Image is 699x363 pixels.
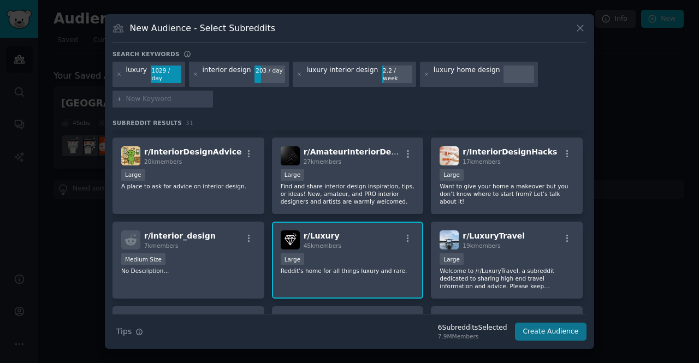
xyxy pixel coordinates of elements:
div: luxury home design [434,66,500,83]
button: Tips [112,322,147,341]
div: luxury [126,66,147,83]
span: r/ InteriorDesignAdvice [144,147,241,156]
div: interior design [202,66,251,83]
div: 6 Subreddit s Selected [438,323,507,333]
div: Large [440,169,464,181]
img: LuxuryTravel [440,230,459,249]
div: Large [281,253,305,265]
div: luxury interior design [306,66,378,83]
p: Find and share interior design inspiration, tips, or ideas! New, amateur, and PRO interior design... [281,182,415,205]
div: Large [440,253,464,265]
div: Large [121,169,145,181]
span: 31 [186,120,193,126]
h3: Search keywords [112,50,180,58]
span: 7k members [144,242,179,249]
p: Welcome to /r/LuxuryTravel, a subreddit dedicated to sharing high end travel information and advi... [440,267,574,290]
span: r/ Luxury [304,231,340,240]
h3: New Audience - Select Subreddits [130,22,275,34]
span: 27k members [304,158,341,165]
div: 203 / day [254,66,285,75]
span: 45k members [304,242,341,249]
span: Subreddit Results [112,119,182,127]
img: InteriorDesignHacks [440,146,459,165]
p: Reddit's home for all things luxury and rare. [281,267,415,275]
p: No Description... [121,267,256,275]
div: 1029 / day [151,66,181,83]
img: AmateurInteriorDesign [281,146,300,165]
span: r/ InteriorDesignHacks [463,147,557,156]
div: Large [281,169,305,181]
span: Tips [116,326,132,337]
img: InteriorDesignAdvice [121,146,140,165]
p: A place to ask for advice on interior design. [121,182,256,190]
div: 7.9M Members [438,332,507,340]
span: 17k members [463,158,500,165]
button: Create Audience [515,323,587,341]
input: New Keyword [126,94,209,104]
img: Luxury [281,230,300,249]
p: Want to give your home a makeover but you don’t know where to start from? Let’s talk about it! [440,182,574,205]
span: r/ LuxuryTravel [463,231,525,240]
span: r/ interior_design [144,231,216,240]
div: 2.2 / week [382,66,412,83]
div: Medium Size [121,253,165,265]
span: 20k members [144,158,182,165]
span: r/ AmateurInteriorDesign [304,147,410,156]
span: 19k members [463,242,500,249]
